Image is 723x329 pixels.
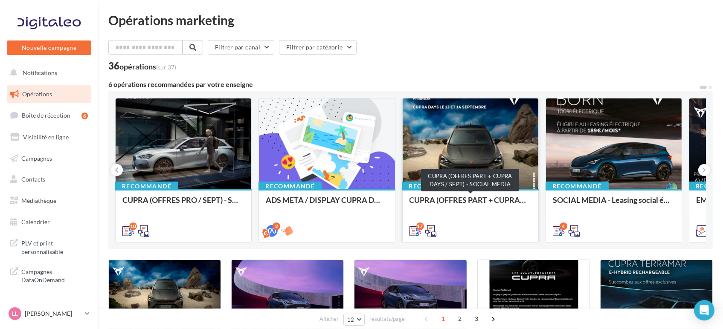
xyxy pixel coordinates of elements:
[347,316,354,323] span: 12
[22,112,70,119] span: Boîte de réception
[436,312,450,326] span: 1
[470,312,483,326] span: 3
[5,106,93,124] a: Boîte de réception6
[22,90,52,98] span: Opérations
[208,40,274,55] button: Filtrer par canal
[279,40,357,55] button: Filtrer par catégorie
[23,133,69,141] span: Visibilité en ligne
[402,182,465,191] div: Recommandé
[5,85,93,103] a: Opérations
[5,128,93,146] a: Visibilité en ligne
[694,300,714,320] div: Open Intercom Messenger
[122,196,244,213] div: CUPRA (OFFRES PRO / SEPT) - SOCIAL MEDIA
[115,182,178,191] div: Recommandé
[273,222,280,230] div: 2
[421,169,519,191] div: CUPRA (OFFRES PART + CUPRA DAYS / SEPT) - SOCIAL MEDIA
[5,234,93,259] a: PLV et print personnalisable
[7,40,91,55] button: Nouvelle campagne
[21,237,88,256] span: PLV et print personnalisable
[21,266,88,284] span: Campagnes DataOnDemand
[108,61,176,71] div: 36
[25,309,81,318] p: [PERSON_NAME]
[343,314,365,326] button: 12
[21,197,56,204] span: Médiathèque
[319,315,339,323] span: Afficher
[81,113,88,119] div: 6
[23,69,57,76] span: Notifications
[5,192,93,210] a: Médiathèque
[5,64,90,82] button: Notifications
[453,312,467,326] span: 2
[129,222,137,230] div: 10
[266,196,388,213] div: ADS META / DISPLAY CUPRA DAYS Septembre 2025
[369,315,405,323] span: résultats/page
[5,170,93,188] a: Contacts
[5,213,93,231] a: Calendrier
[416,222,424,230] div: 17
[21,218,50,225] span: Calendrier
[108,81,699,88] div: 6 opérations recommandées par votre enseigne
[546,182,609,191] div: Recommandé
[108,14,713,26] div: Opérations marketing
[21,154,52,162] span: Campagnes
[553,196,675,213] div: SOCIAL MEDIA - Leasing social électrique - CUPRA Born
[7,306,91,322] a: LL [PERSON_NAME]
[409,196,531,213] div: CUPRA (OFFRES PART + CUPRA DAYS / SEPT) - SOCIAL MEDIA
[5,150,93,167] a: Campagnes
[12,309,18,318] span: LL
[119,63,176,70] div: opérations
[258,182,322,191] div: Recommandé
[156,63,176,71] span: (sur 37)
[560,222,567,230] div: 4
[5,263,93,288] a: Campagnes DataOnDemand
[21,176,45,183] span: Contacts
